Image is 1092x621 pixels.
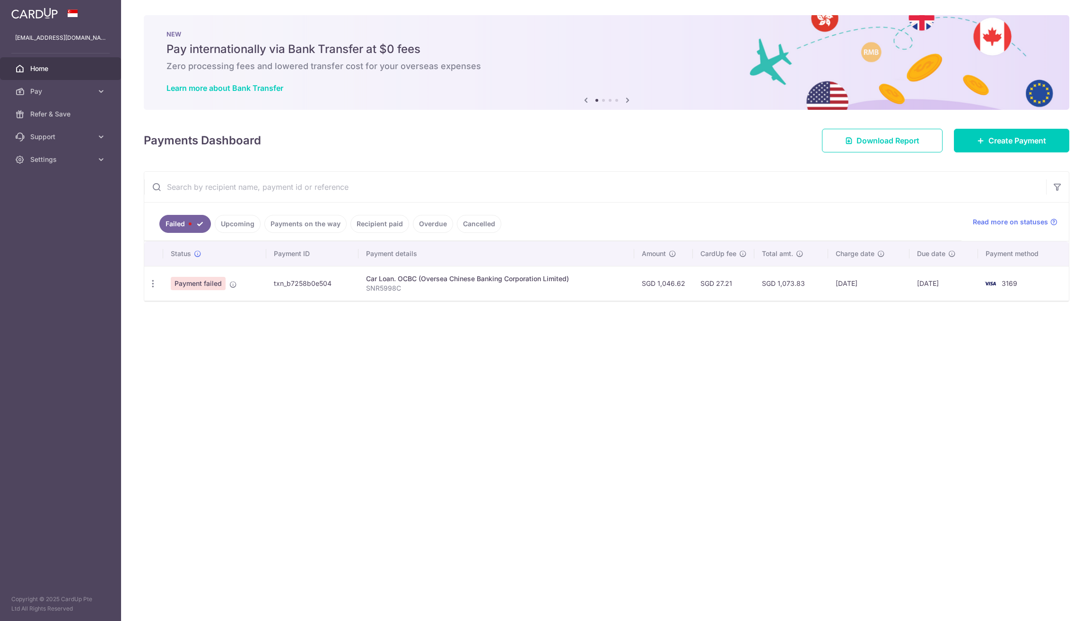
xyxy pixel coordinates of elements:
[836,249,874,258] span: Charge date
[30,155,93,164] span: Settings
[981,278,1000,289] img: Bank Card
[822,129,943,152] a: Download Report
[30,64,93,73] span: Home
[11,8,58,19] img: CardUp
[159,215,211,233] a: Failed
[30,87,93,96] span: Pay
[166,42,1047,57] h5: Pay internationally via Bank Transfer at $0 fees
[693,266,754,301] td: SGD 27.21
[171,277,226,290] span: Payment failed
[166,83,283,93] a: Learn more about Bank Transfer
[350,215,409,233] a: Recipient paid
[700,249,736,258] span: CardUp fee
[30,109,93,119] span: Refer & Save
[973,217,1048,227] span: Read more on statuses
[144,15,1069,110] img: Bank transfer banner
[366,284,627,293] p: SNR5998C
[264,215,347,233] a: Payments on the way
[166,30,1047,38] p: NEW
[215,215,261,233] a: Upcoming
[30,132,93,142] span: Support
[144,132,261,149] h4: Payments Dashboard
[642,249,666,258] span: Amount
[457,215,501,233] a: Cancelled
[1002,279,1017,287] span: 3169
[856,135,919,146] span: Download Report
[988,135,1046,146] span: Create Payment
[413,215,453,233] a: Overdue
[634,266,693,301] td: SGD 1,046.62
[909,266,978,301] td: [DATE]
[266,266,358,301] td: txn_b7258b0e504
[754,266,828,301] td: SGD 1,073.83
[166,61,1047,72] h6: Zero processing fees and lowered transfer cost for your overseas expenses
[15,33,106,43] p: [EMAIL_ADDRESS][DOMAIN_NAME]
[828,266,909,301] td: [DATE]
[954,129,1069,152] a: Create Payment
[366,274,627,284] div: Car Loan. OCBC (Oversea Chinese Banking Corporation Limited)
[171,249,191,258] span: Status
[973,217,1057,227] a: Read more on statuses
[917,249,945,258] span: Due date
[144,172,1046,202] input: Search by recipient name, payment id or reference
[266,241,358,266] th: Payment ID
[978,241,1069,266] th: Payment method
[358,241,635,266] th: Payment details
[762,249,793,258] span: Total amt.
